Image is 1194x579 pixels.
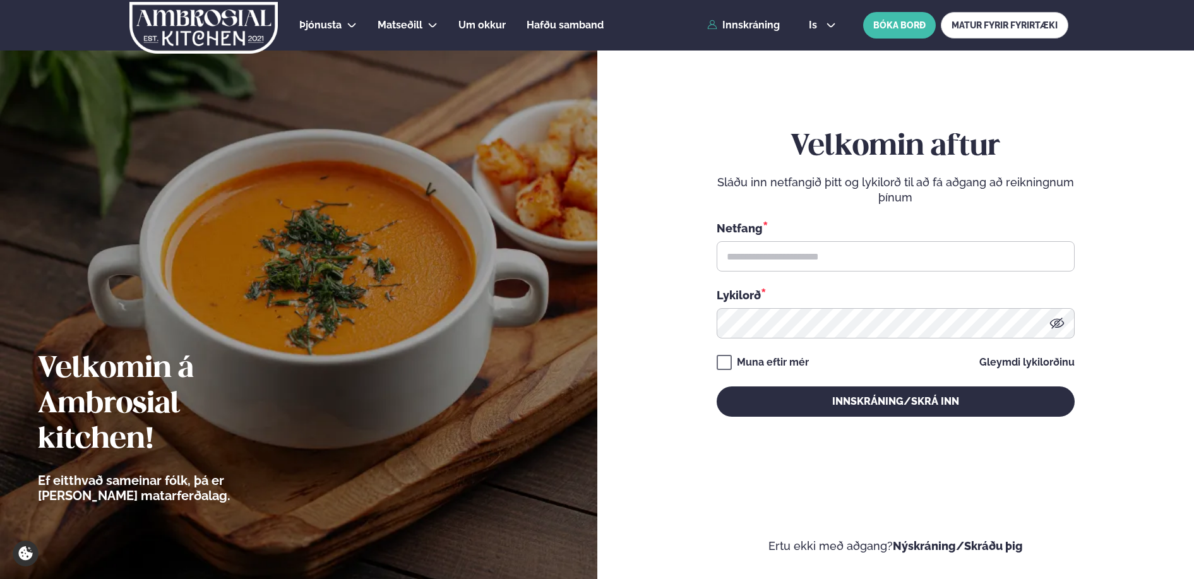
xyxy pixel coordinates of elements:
[717,287,1075,303] div: Lykilorð
[799,20,846,30] button: is
[299,18,342,33] a: Þjónusta
[299,19,342,31] span: Þjónusta
[635,539,1157,554] p: Ertu ekki með aðgang?
[717,175,1075,205] p: Sláðu inn netfangið þitt og lykilorð til að fá aðgang að reikningnum þínum
[717,129,1075,165] h2: Velkomin aftur
[13,540,39,566] a: Cookie settings
[707,20,780,31] a: Innskráning
[809,20,821,30] span: is
[527,18,604,33] a: Hafðu samband
[38,352,300,458] h2: Velkomin á Ambrosial kitchen!
[38,473,300,503] p: Ef eitthvað sameinar fólk, þá er [PERSON_NAME] matarferðalag.
[378,18,422,33] a: Matseðill
[893,539,1023,552] a: Nýskráning/Skráðu þig
[717,386,1075,417] button: Innskráning/Skrá inn
[717,220,1075,236] div: Netfang
[863,12,936,39] button: BÓKA BORÐ
[128,2,279,54] img: logo
[458,19,506,31] span: Um okkur
[941,12,1068,39] a: MATUR FYRIR FYRIRTÆKI
[458,18,506,33] a: Um okkur
[527,19,604,31] span: Hafðu samband
[979,357,1075,367] a: Gleymdi lykilorðinu
[378,19,422,31] span: Matseðill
